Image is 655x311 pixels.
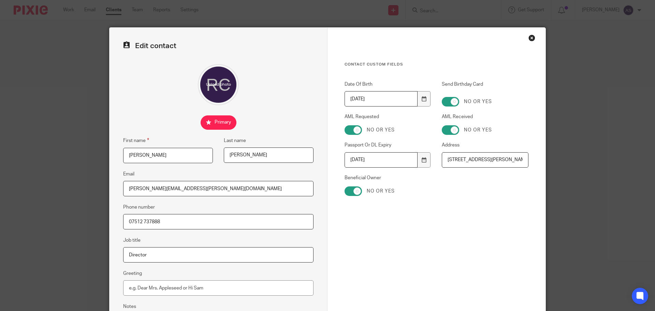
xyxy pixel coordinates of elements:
label: No or yes [464,98,492,105]
label: No or yes [367,127,395,133]
label: First name [123,137,149,144]
label: No or yes [367,188,395,195]
label: Passport Or DL Expiry [345,142,431,149]
label: Email [123,171,134,178]
label: AML Received [442,113,528,120]
label: AML Requested [345,113,431,120]
label: Last name [224,137,246,144]
label: Job title [123,237,141,244]
label: Address [442,142,528,149]
input: e.g. Dear Mrs. Appleseed or Hi Sam [123,280,314,296]
h2: Edit contact [123,41,314,51]
label: Phone number [123,204,155,211]
label: Date Of Birth [345,81,431,88]
h3: Contact Custom fields [345,62,528,67]
label: Notes [123,303,136,310]
input: YYYY-MM-DD [345,91,418,107]
label: Send Birthday Card [442,81,528,92]
div: Close this dialog window [528,34,535,41]
label: Greeting [123,270,142,277]
input: YYYY-MM-DD [345,152,418,168]
label: No or yes [464,127,492,133]
label: Beneficial Owner [345,174,431,181]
